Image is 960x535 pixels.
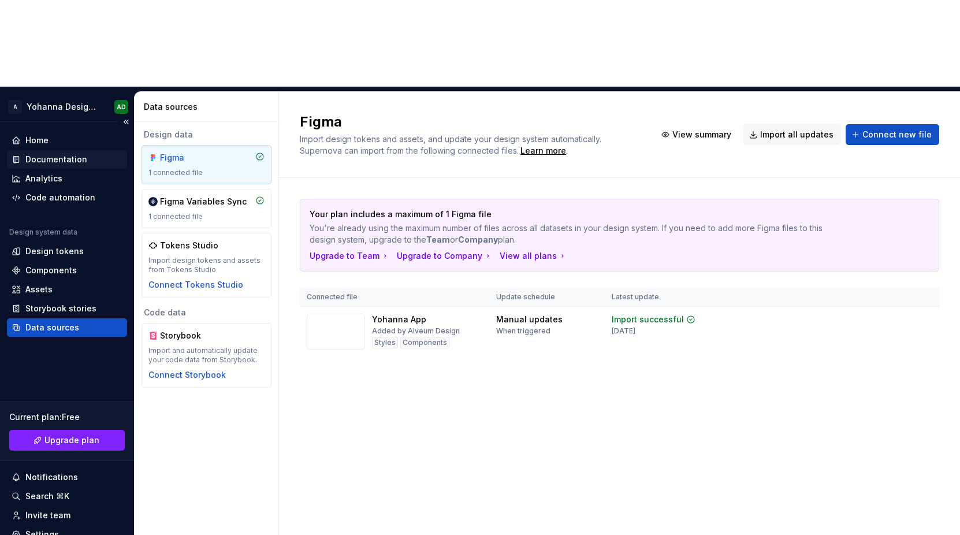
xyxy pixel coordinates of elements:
[743,124,841,145] button: Import all updates
[300,288,489,307] th: Connected file
[160,330,215,341] div: Storybook
[142,129,271,140] div: Design data
[2,94,132,119] button: AYohanna Design SystemAD
[142,189,271,228] a: Figma Variables Sync1 connected file
[25,246,84,257] div: Design tokens
[7,468,127,486] button: Notifications
[148,369,226,381] button: Connect Storybook
[310,222,849,246] p: You're already using the maximum number of files across all datasets in your design system. If yo...
[148,256,265,274] div: Import design tokens and assets from Tokens Studio
[372,314,426,325] div: Yohanna App
[25,303,96,314] div: Storybook stories
[372,337,398,348] div: Styles
[9,228,77,237] div: Design system data
[142,323,271,388] a: StorybookImport and automatically update your code data from Storybook.Connect Storybook
[372,326,460,336] div: Added by Alveum Design
[144,101,274,113] div: Data sources
[846,124,939,145] button: Connect new file
[160,196,247,207] div: Figma Variables Sync
[7,506,127,525] a: Invite team
[117,102,126,112] div: AD
[25,192,95,203] div: Code automation
[118,114,134,130] button: Collapse sidebar
[142,307,271,318] div: Code data
[148,346,265,365] div: Import and automatically update your code data from Storybook.
[426,235,450,244] b: Team
[656,124,739,145] button: View summary
[300,134,604,155] span: Import design tokens and assets, and update your design system automatically. Supernova can impor...
[148,212,265,221] div: 1 connected file
[9,411,125,423] div: Current plan : Free
[7,188,127,207] a: Code automation
[25,284,53,295] div: Assets
[7,150,127,169] a: Documentation
[7,487,127,506] button: Search ⌘K
[7,169,127,188] a: Analytics
[672,129,731,140] span: View summary
[25,510,70,521] div: Invite team
[310,209,849,220] p: Your plan includes a maximum of 1 Figma file
[489,288,605,307] th: Update schedule
[25,265,77,276] div: Components
[8,100,22,114] div: A
[612,326,635,336] div: [DATE]
[300,113,642,131] h2: Figma
[397,250,493,262] button: Upgrade to Company
[519,147,568,155] span: .
[148,279,243,291] button: Connect Tokens Studio
[25,322,79,333] div: Data sources
[496,314,563,325] div: Manual updates
[7,318,127,337] a: Data sources
[25,154,87,165] div: Documentation
[7,280,127,299] a: Assets
[9,430,125,451] a: Upgrade plan
[760,129,834,140] span: Import all updates
[25,491,69,502] div: Search ⌘K
[25,135,49,146] div: Home
[142,145,271,184] a: Figma1 connected file
[160,152,215,164] div: Figma
[27,101,101,113] div: Yohanna Design System
[458,235,498,244] b: Company
[520,145,566,157] a: Learn more
[612,314,684,325] div: Import successful
[44,434,99,446] span: Upgrade plan
[310,250,390,262] button: Upgrade to Team
[148,168,265,177] div: 1 connected file
[160,240,218,251] div: Tokens Studio
[25,471,78,483] div: Notifications
[7,261,127,280] a: Components
[7,299,127,318] a: Storybook stories
[500,250,567,262] button: View all plans
[400,337,449,348] div: Components
[862,129,932,140] span: Connect new file
[496,326,550,336] div: When triggered
[605,288,725,307] th: Latest update
[25,173,62,184] div: Analytics
[7,131,127,150] a: Home
[142,233,271,298] a: Tokens StudioImport design tokens and assets from Tokens StudioConnect Tokens Studio
[7,242,127,261] a: Design tokens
